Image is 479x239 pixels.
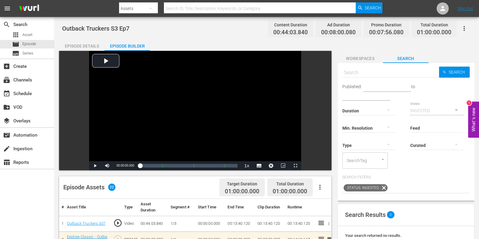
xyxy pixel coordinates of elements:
span: play_circle_outline [113,218,122,227]
button: Picture-in-Picture [277,161,289,170]
button: Mute [101,161,113,170]
span: Ingestion [3,145,10,152]
span: Create [3,63,10,70]
td: 1/3 [168,216,195,232]
span: Search [383,55,428,62]
th: Clip Duration [255,199,285,216]
span: Search [365,2,381,13]
span: Status: INGESTED [344,184,380,191]
span: to [411,84,415,89]
div: Total Duration [417,21,451,29]
span: 22 [108,184,115,191]
th: End Time [225,199,255,216]
span: 00:07:56.080 [369,29,404,36]
div: Episode Details [59,39,105,53]
span: 00:00:00.000 [116,164,134,167]
span: Overlays [3,117,10,124]
span: Workspaces [338,55,383,62]
td: 00:00:00.000 [195,216,225,232]
td: 00:13:40.120 [255,216,285,232]
span: 00:08:00.080 [321,29,356,36]
td: 1 [59,216,65,232]
span: Your search returned no results. [345,233,401,238]
div: Episode Builder [105,39,150,53]
span: Search [446,67,470,78]
button: Search [439,67,470,78]
span: Search [3,21,10,28]
span: Automation [3,131,10,139]
button: Play [89,161,101,170]
th: Asset Duration [138,199,168,216]
td: 00:44:03.840 [138,216,168,232]
th: Type [122,199,138,216]
div: Episode Assets [63,184,115,191]
td: 00:13:40.120 [285,216,315,232]
span: Search Results [345,211,386,218]
div: INGESTED [410,102,464,119]
a: Outback Truckers 307 [67,221,105,226]
span: VOD [3,104,10,111]
span: 00:44:03.840 [273,29,308,36]
span: 01:00:00.000 [273,188,307,195]
span: Outback Truckers S3 Ep7 [62,25,129,32]
button: Fullscreen [289,161,301,170]
span: Asset [12,31,19,38]
button: Open [380,157,386,162]
span: Published: [342,84,362,89]
button: Episode Builder [105,39,150,51]
th: # [59,199,65,216]
div: Ad Duration [321,21,356,29]
button: Search [356,2,382,13]
th: Asset Title [65,199,111,216]
button: Open Feedback Widget [468,101,479,138]
td: 00:13:40.120 [225,216,255,232]
span: 01:00:00.000 [225,188,259,195]
span: Schedule [3,90,10,97]
button: Episode Details [59,39,105,51]
span: Asset [22,32,32,38]
div: Progress Bar [140,164,238,168]
img: ans4CAIJ8jUAAAAAAAAAAAAAAAAAAAAAAAAgQb4GAAAAAAAAAAAAAAAAAAAAAAAAJMjXAAAAAAAAAAAAAAAAAAAAAAAAgAT5G... [15,2,44,16]
span: Episode [22,41,36,47]
button: Jump To Time [265,161,277,170]
button: Playback Rate [241,161,253,170]
th: Runtime [285,199,315,216]
span: Series [22,50,33,56]
span: 0 [387,211,394,218]
span: menu [4,5,11,12]
button: Subtitles [253,161,265,170]
p: Search Filters: [342,175,470,180]
div: 1 [467,100,471,105]
td: Video [122,216,138,232]
div: Promo Duration [369,21,404,29]
span: Episode [12,41,19,48]
span: Channels [3,76,10,84]
span: Reports [3,159,10,166]
div: Total Duration [273,180,307,188]
div: Target Duration [225,180,259,188]
span: 01:00:00.000 [417,29,451,36]
th: Segment # [168,199,195,216]
a: Sign Out [457,6,473,11]
div: Content Duration [273,21,308,29]
div: Video Player [89,51,301,170]
span: subtitles [12,50,19,57]
th: Start Time [195,199,225,216]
